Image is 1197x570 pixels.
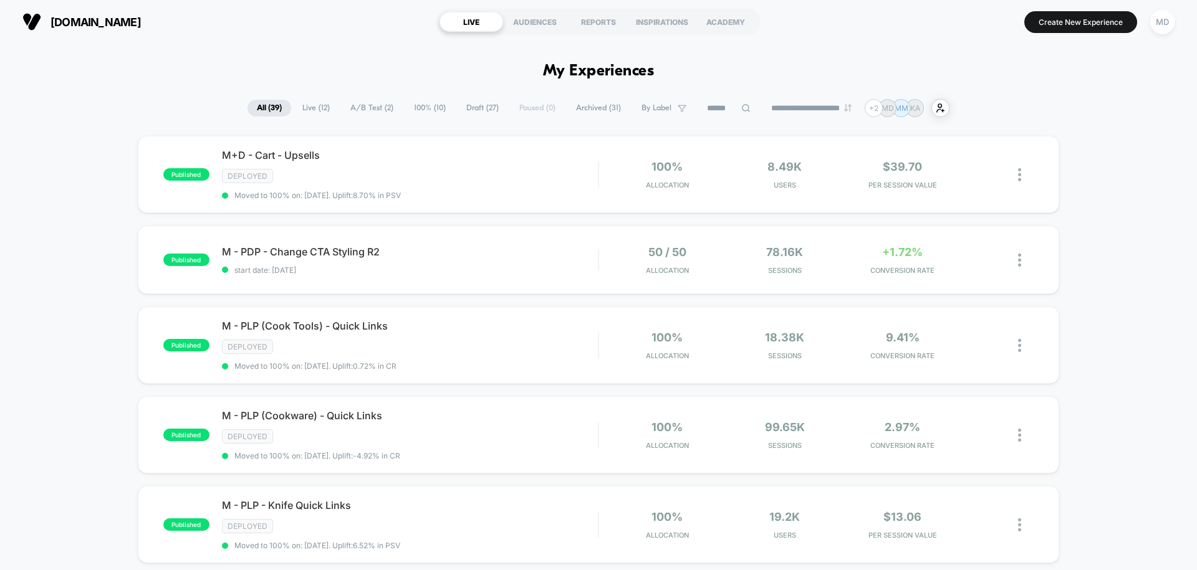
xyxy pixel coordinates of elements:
span: published [163,168,209,181]
div: REPORTS [567,12,630,32]
span: published [163,254,209,266]
span: Moved to 100% on: [DATE] . Uplift: -4.92% in CR [234,451,400,460]
span: 100% [651,160,683,173]
span: 99.65k [765,420,805,434]
img: close [1018,429,1021,442]
span: published [163,339,209,351]
span: Draft ( 27 ) [457,100,508,116]
div: MD [1150,10,1175,34]
span: $13.06 [883,510,921,523]
span: Deployed [222,519,273,533]
span: 100% [651,420,683,434]
span: 8.49k [767,160,802,173]
span: Sessions [729,441,841,450]
span: PER SESSION VALUE [847,531,958,539]
span: 18.38k [765,331,804,344]
p: KA [910,103,920,113]
span: Sessions [729,266,841,275]
span: M+D - Cart - Upsells [222,149,598,161]
span: A/B Test ( 2 ) [341,100,403,116]
img: Visually logo [22,12,41,31]
span: 100% ( 10 ) [405,100,455,116]
span: Allocation [646,441,689,450]
div: AUDIENCES [503,12,567,32]
span: Moved to 100% on: [DATE] . Uplift: 6.52% in PSV [234,541,400,550]
span: 78.16k [766,245,803,259]
h1: My Experiences [543,62,655,80]
img: close [1018,518,1021,531]
span: By Label [642,103,671,113]
button: Create New Experience [1024,11,1137,33]
span: Deployed [222,169,273,183]
img: close [1018,339,1021,352]
span: CONVERSION RATE [847,351,958,360]
span: Allocation [646,351,689,360]
span: $39.70 [883,160,922,173]
span: CONVERSION RATE [847,441,958,450]
span: Sessions [729,351,841,360]
span: M - PDP - Change CTA Styling R2 [222,245,598,258]
span: Moved to 100% on: [DATE] . Uplift: 8.70% in PSV [234,191,401,200]
span: Users [729,181,841,189]
div: + 2 [865,99,883,117]
span: Deployed [222,340,273,354]
span: 100% [651,331,683,344]
span: [DOMAIN_NAME] [50,16,141,29]
span: PER SESSION VALUE [847,181,958,189]
span: published [163,518,209,531]
span: M - PLP (Cook Tools) - Quick Links [222,320,598,332]
span: start date: [DATE] [222,265,598,275]
button: [DOMAIN_NAME] [19,12,145,32]
span: 19.2k [769,510,800,523]
span: All ( 39 ) [248,100,291,116]
span: Users [729,531,841,539]
span: Allocation [646,181,689,189]
div: INSPIRATIONS [630,12,694,32]
div: ACADEMY [694,12,757,32]
div: LIVE [440,12,503,32]
span: Archived ( 31 ) [567,100,630,116]
span: published [163,429,209,441]
span: 2.97% [885,420,920,434]
img: end [844,104,852,112]
p: MM [895,103,908,113]
p: MD [882,103,894,113]
span: 9.41% [886,331,920,344]
span: Live ( 12 ) [293,100,339,116]
span: Deployed [222,429,273,444]
img: close [1018,168,1021,181]
span: Allocation [646,531,689,539]
span: +1.72% [882,245,923,259]
button: MD [1147,9,1178,35]
span: Moved to 100% on: [DATE] . Uplift: 0.72% in CR [234,361,397,371]
img: close [1018,254,1021,267]
span: M - PLP (Cookware) - Quick Links [222,409,598,422]
span: 100% [651,510,683,523]
span: 50 / 50 [648,245,686,259]
span: M - PLP - Knife Quick Links [222,499,598,511]
span: Allocation [646,266,689,275]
